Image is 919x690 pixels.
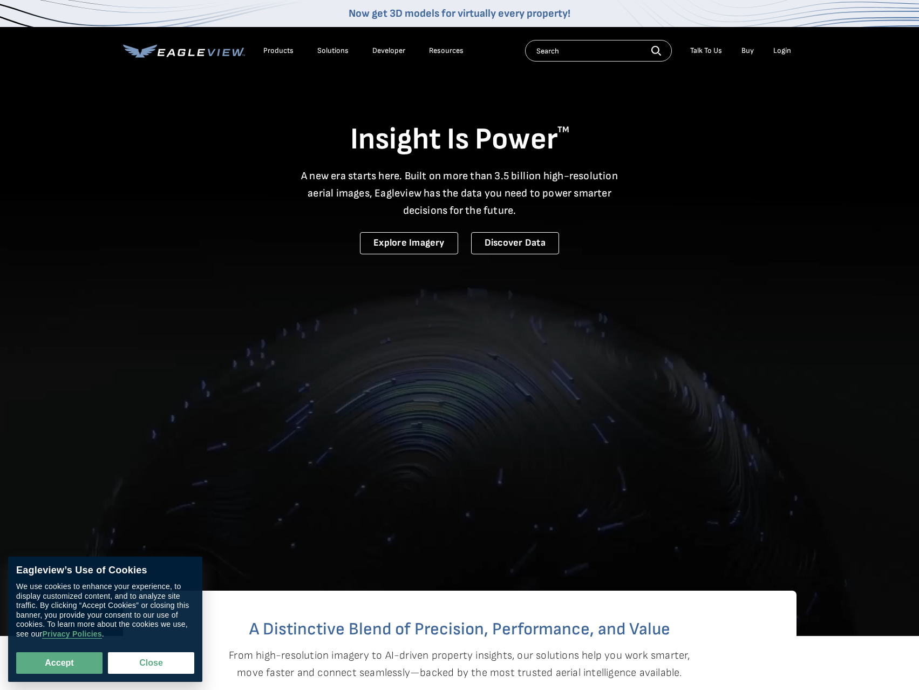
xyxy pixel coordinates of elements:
[16,652,103,674] button: Accept
[16,565,194,577] div: Eagleview’s Use of Cookies
[429,46,464,56] div: Resources
[360,232,458,254] a: Explore Imagery
[108,652,194,674] button: Close
[471,232,559,254] a: Discover Data
[349,7,570,20] a: Now get 3D models for virtually every property!
[372,46,405,56] a: Developer
[690,46,722,56] div: Talk To Us
[229,647,691,681] p: From high-resolution imagery to AI-driven property insights, our solutions help you work smarter,...
[263,46,294,56] div: Products
[123,121,797,159] h1: Insight Is Power
[295,167,625,219] p: A new era starts here. Built on more than 3.5 billion high-resolution aerial images, Eagleview ha...
[42,630,101,639] a: Privacy Policies
[16,582,194,639] div: We use cookies to enhance your experience, to display customized content, and to analyze site tra...
[166,621,753,638] h2: A Distinctive Blend of Precision, Performance, and Value
[773,46,791,56] div: Login
[525,40,672,62] input: Search
[741,46,754,56] a: Buy
[317,46,349,56] div: Solutions
[557,125,569,135] sup: TM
